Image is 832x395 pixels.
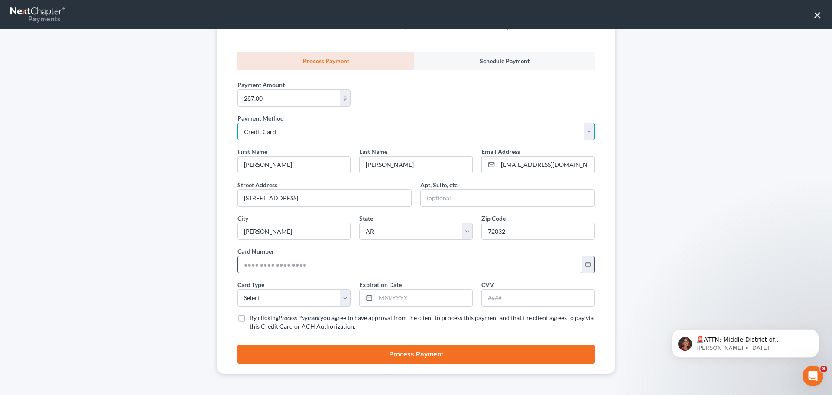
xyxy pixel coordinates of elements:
[420,181,458,189] span: Apt, Suite, etc
[813,8,822,22] button: ×
[421,190,594,206] input: (optional)
[238,190,411,206] input: Enter address...
[659,311,832,372] iframe: Intercom notifications message
[481,281,494,288] span: CVV
[482,223,594,240] input: XXXXX
[10,4,66,25] a: Payments
[481,215,506,222] span: Zip Code
[237,281,264,288] span: Card Type
[238,157,350,173] input: --
[237,345,595,364] button: Process Payment
[237,114,284,122] span: Payment Method
[803,366,823,386] iframe: Intercom live chat
[820,366,827,372] span: 8
[360,157,472,173] input: --
[482,290,594,306] input: ####
[237,148,267,155] span: First Name
[376,290,472,306] input: MM/YYYY
[414,52,595,70] a: Schedule Payment
[585,261,591,268] i: credit_card
[237,52,414,70] a: Process Payment
[238,90,340,106] input: 0.00
[238,223,350,240] input: Enter city...
[359,215,373,222] span: State
[359,148,387,155] span: Last Name
[266,23,274,30] strong: # 1
[359,281,402,288] span: Expiration Date
[250,314,594,330] span: you agree to have approval from the client to process this payment and that the client agrees to ...
[237,248,274,255] span: Card Number
[238,256,582,273] input: ●●●● ●●●● ●●●● ●●●●
[481,148,520,155] span: Email Address
[244,23,264,30] span: Invoice
[498,157,594,173] input: Enter email...
[279,314,320,321] i: Process Payment
[237,81,285,88] span: Payment Amount
[340,90,350,106] div: $
[237,181,277,189] span: Street Address
[10,14,60,23] div: Payments
[250,314,279,321] span: By clicking
[237,215,248,222] span: City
